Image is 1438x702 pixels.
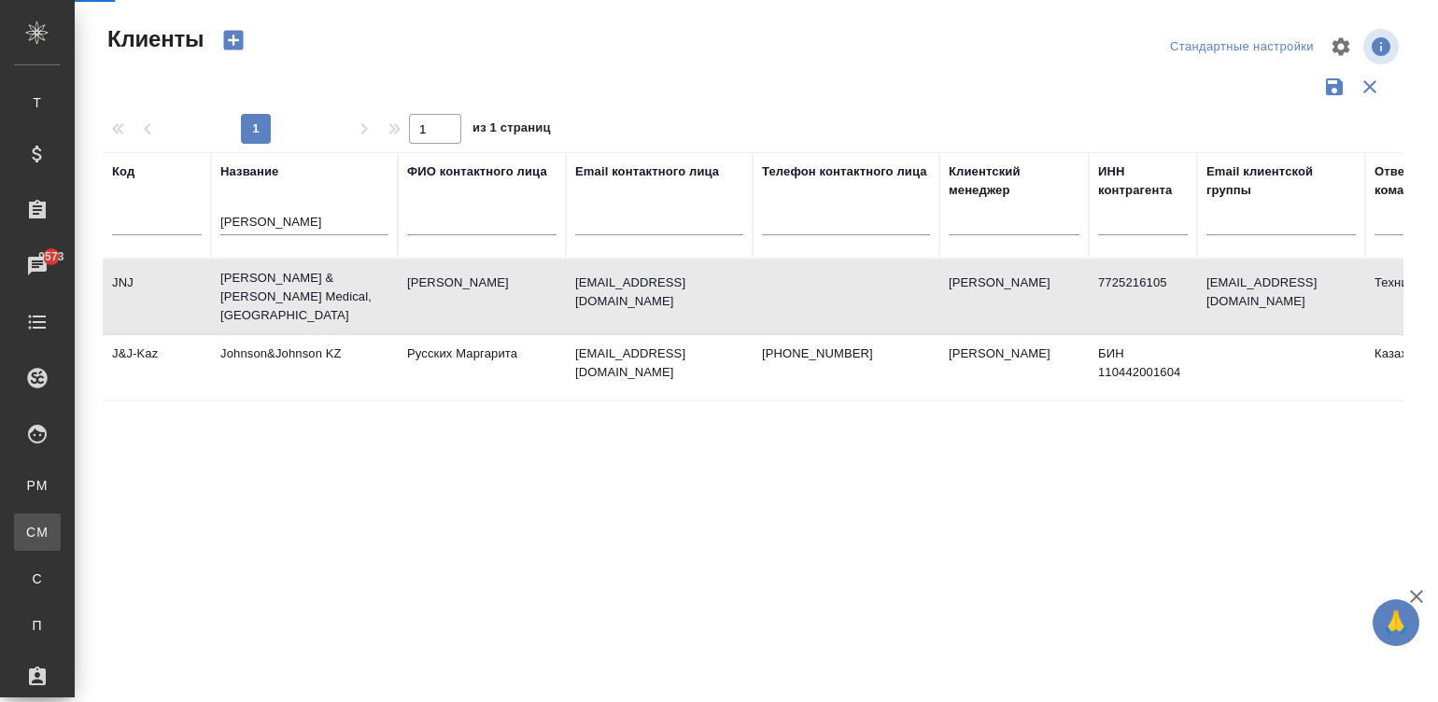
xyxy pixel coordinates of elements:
[1197,264,1365,330] td: [EMAIL_ADDRESS][DOMAIN_NAME]
[112,162,134,181] div: Код
[14,513,61,551] a: CM
[27,247,75,266] span: 9573
[5,243,70,289] a: 9573
[23,616,51,635] span: П
[472,117,551,144] span: из 1 страниц
[1089,264,1197,330] td: 7725216105
[14,560,61,597] a: С
[398,264,566,330] td: [PERSON_NAME]
[103,264,211,330] td: JNJ
[1206,162,1356,200] div: Email клиентской группы
[398,335,566,400] td: Русских Маргарита
[1318,24,1363,69] span: Настроить таблицу
[211,24,256,56] button: Создать
[211,335,398,400] td: Johnson&Johnson KZ
[14,607,61,644] a: П
[1363,29,1403,64] span: Посмотреть информацию
[220,162,278,181] div: Название
[939,264,1089,330] td: [PERSON_NAME]
[103,335,211,400] td: J&J-Kaz
[575,162,719,181] div: Email контактного лица
[575,274,743,311] p: [EMAIL_ADDRESS][DOMAIN_NAME]
[211,260,398,334] td: [PERSON_NAME] & [PERSON_NAME] Medical, [GEOGRAPHIC_DATA]
[1089,335,1197,400] td: БИН 110442001604
[1317,69,1352,105] button: Сохранить фильтры
[1352,69,1388,105] button: Сбросить фильтры
[23,476,51,495] span: PM
[14,467,61,504] a: PM
[23,569,51,588] span: С
[762,162,927,181] div: Телефон контактного лица
[103,24,204,54] span: Клиенты
[949,162,1079,200] div: Клиентский менеджер
[1098,162,1188,200] div: ИНН контрагента
[575,344,743,382] p: [EMAIL_ADDRESS][DOMAIN_NAME]
[407,162,547,181] div: ФИО контактного лица
[762,344,930,363] p: [PHONE_NUMBER]
[14,84,61,121] a: Т
[1373,599,1419,646] button: 🙏
[23,523,51,541] span: CM
[939,335,1089,400] td: [PERSON_NAME]
[23,93,51,112] span: Т
[1380,603,1412,642] span: 🙏
[1165,33,1318,62] div: split button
